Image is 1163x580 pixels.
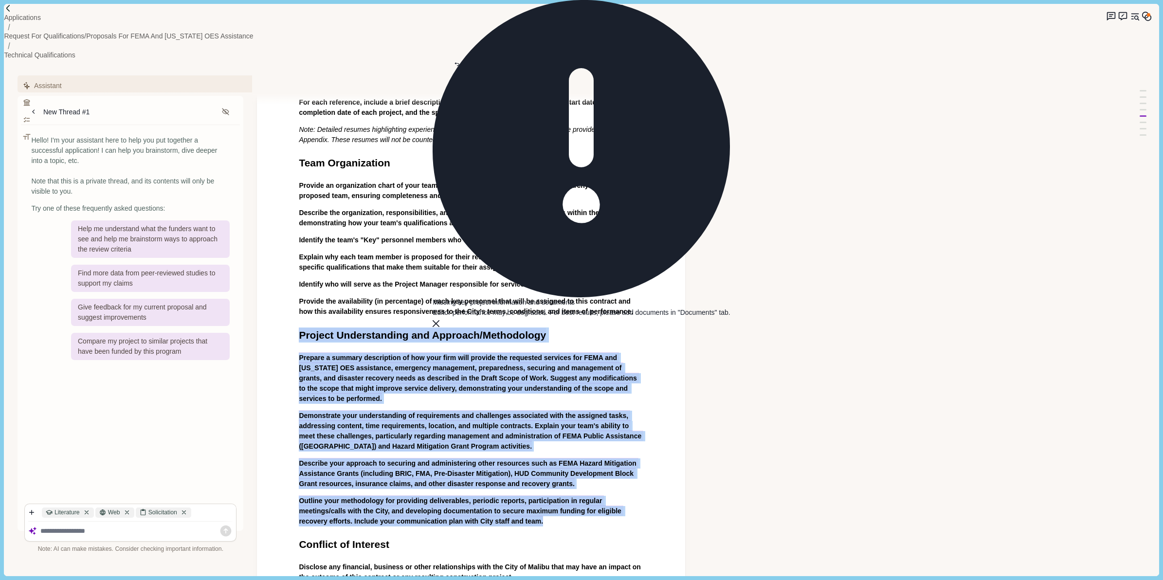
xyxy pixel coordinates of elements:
[95,507,134,518] div: Web
[299,209,620,227] span: Describe the organization, responsibilities, and level of commitment of individuals within the te...
[454,61,460,68] button: Undo
[34,81,62,91] span: Assistant
[299,253,626,271] span: Explain why each team member is proposed for their respective positions or roles, highlighting th...
[454,81,467,101] button: Arial
[454,146,460,153] button: Line height
[299,328,546,342] span: Project Understanding and Approach/Methodology
[299,280,627,288] span: Identify who will serve as the Project Manager responsible for services and interaction with City...
[299,495,623,526] span: Outline your methodology for providing deliverables, periodic reports, participation in regular m...
[460,115,465,126] button: U
[71,220,230,258] div: Help me understand what the funders want to see and help me brainstorm ways to approach the revie...
[4,13,41,23] a: Applications
[4,4,13,13] img: Forward slash icon
[481,104,488,111] button: Increase font size
[458,115,460,126] button: I
[454,177,460,184] button: Export to docx
[71,299,230,326] div: Give feedback for my current proposal and suggest improvements
[465,115,470,126] button: S
[4,23,14,32] img: Forward slash icon
[299,539,389,550] span: Conflict of Interest
[454,156,461,163] button: Line height
[460,61,467,68] button: Redo
[71,265,230,292] div: Find more data from peer-reviewed studies to support my claims
[299,297,633,315] span: Provide the availability (in percentage) of each key personnel that will be assigned to this cont...
[4,50,75,60] a: Technical Qualifications
[136,507,191,518] div: Solicitation
[31,203,230,214] div: Try one of these frequently asked questions:
[454,71,479,81] button: Body
[4,41,14,50] img: Forward slash icon
[299,458,638,489] span: Describe your approach to securing and administering other resources such as FEMA Hazard Mitigati...
[460,116,465,124] u: U
[454,136,460,143] button: Adjust margins
[458,116,460,124] i: I
[31,135,230,197] div: Hello! I'm your assistant here to help you put together a successful application! I can help you ...
[465,116,470,124] s: S
[454,104,460,111] button: Decrease font size
[454,126,460,136] button: Line height
[454,167,460,174] button: Line height
[299,410,643,451] span: Demonstrate your understanding of requirements and challenges associated with the assigned tasks,...
[42,507,93,518] div: Literature
[299,352,638,403] span: Prepare a summary description of how your firm will provide the requested services for FEMA and [...
[454,116,458,124] b: B
[299,236,640,244] span: Identify the team's "Key" personnel members who will be essential to the successful delivery of s...
[24,545,236,554] div: Note: AI can make mistakes. Consider checking important information.
[454,115,458,126] button: B
[71,333,230,360] div: Compare my project to similar projects that have been funded by this program
[4,31,253,41] a: Request for Qualifications/Proposals for FEMA and [US_STATE] OES Assistance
